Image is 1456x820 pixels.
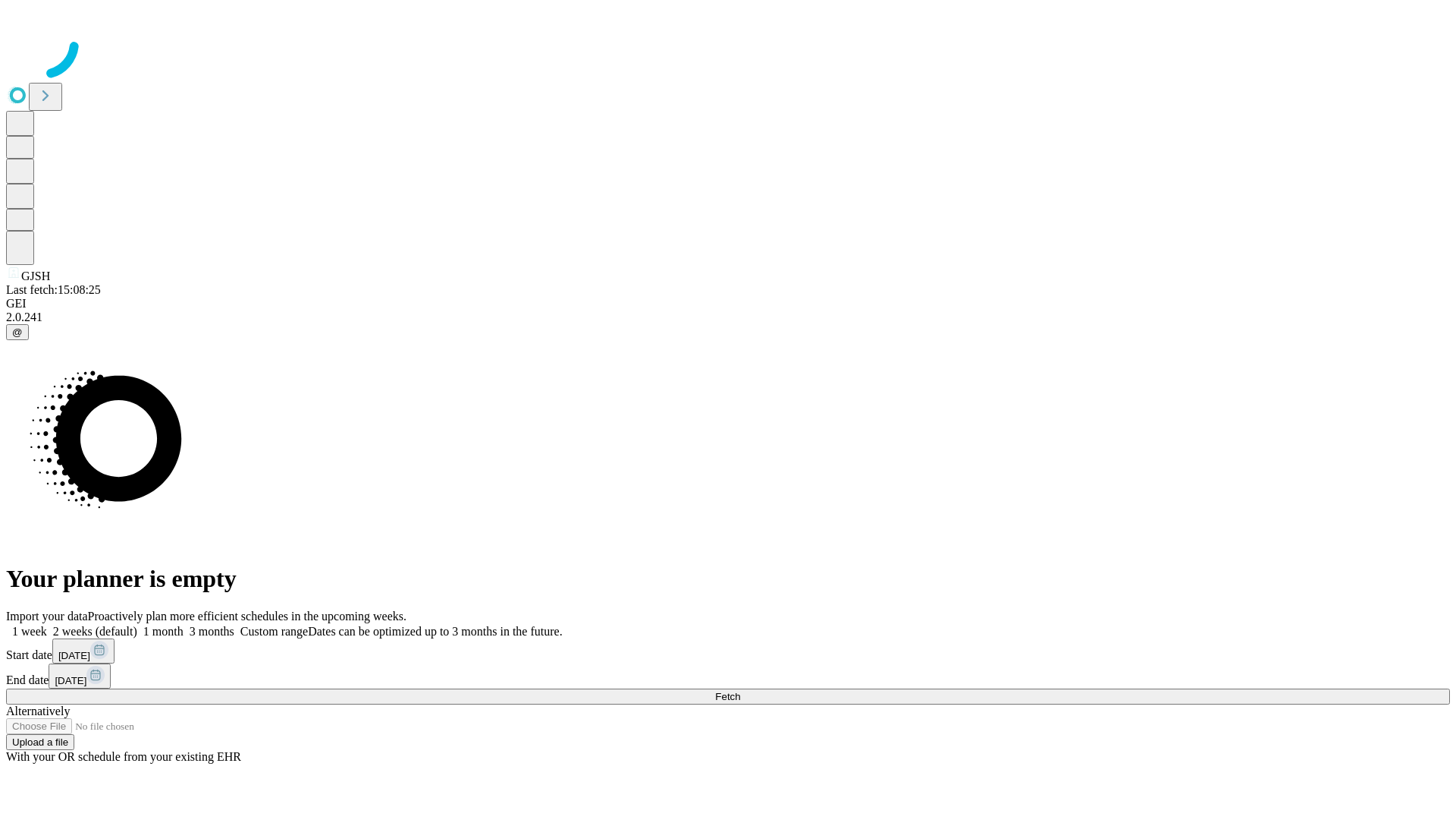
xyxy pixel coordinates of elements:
[12,326,23,338] span: @
[6,283,101,296] span: Last fetch: 15:08:25
[53,625,137,638] span: 2 weeks (default)
[88,610,406,623] span: Proactively plan more efficient schedules in the upcoming weeks.
[6,734,74,750] button: Upload a file
[6,610,88,623] span: Import your data
[6,689,1450,705] button: Fetch
[55,675,86,686] span: [DATE]
[49,664,111,689] button: [DATE]
[190,625,234,638] span: 3 months
[6,297,1450,311] div: GEI
[6,565,1450,593] h1: Your planner is empty
[6,705,70,717] span: Alternatively
[715,691,740,702] span: Fetch
[6,664,1450,689] div: End date
[6,311,1450,324] div: 2.0.241
[6,324,29,340] button: @
[6,639,1450,664] div: Start date
[52,639,115,664] button: [DATE]
[21,270,50,282] span: GJSH
[58,650,90,661] span: [DATE]
[308,625,562,638] span: Dates can be optimized up to 3 months in the future.
[6,750,241,763] span: With your OR schedule from your existing EHR
[143,625,184,638] span: 1 month
[240,625,308,638] span: Custom range
[12,625,47,638] span: 1 week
